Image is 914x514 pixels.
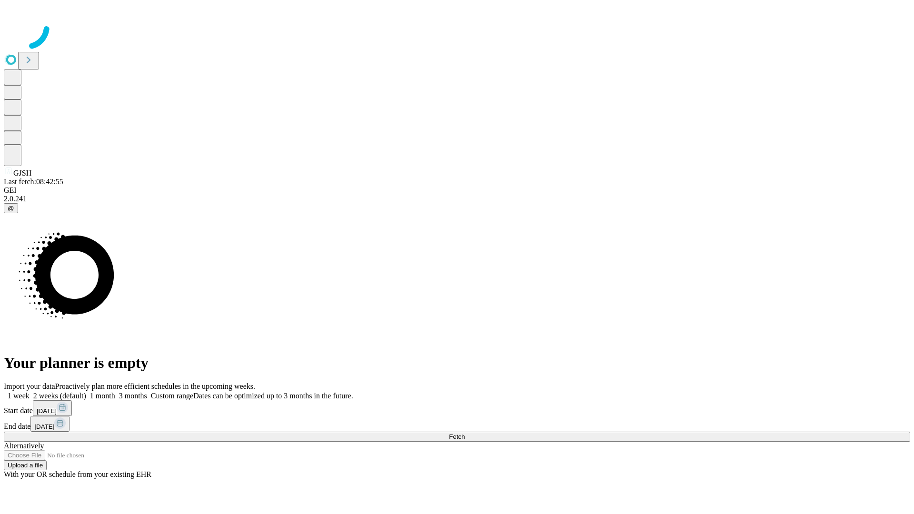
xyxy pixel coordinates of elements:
[30,416,70,432] button: [DATE]
[33,392,86,400] span: 2 weeks (default)
[4,382,55,390] span: Import your data
[90,392,115,400] span: 1 month
[13,169,31,177] span: GJSH
[449,433,465,440] span: Fetch
[4,186,910,195] div: GEI
[4,460,47,470] button: Upload a file
[55,382,255,390] span: Proactively plan more efficient schedules in the upcoming weeks.
[193,392,353,400] span: Dates can be optimized up to 3 months in the future.
[4,432,910,442] button: Fetch
[119,392,147,400] span: 3 months
[8,205,14,212] span: @
[4,470,151,478] span: With your OR schedule from your existing EHR
[4,416,910,432] div: End date
[4,354,910,372] h1: Your planner is empty
[151,392,193,400] span: Custom range
[4,178,63,186] span: Last fetch: 08:42:55
[4,400,910,416] div: Start date
[8,392,30,400] span: 1 week
[4,442,44,450] span: Alternatively
[4,195,910,203] div: 2.0.241
[34,423,54,430] span: [DATE]
[4,203,18,213] button: @
[33,400,72,416] button: [DATE]
[37,407,57,415] span: [DATE]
